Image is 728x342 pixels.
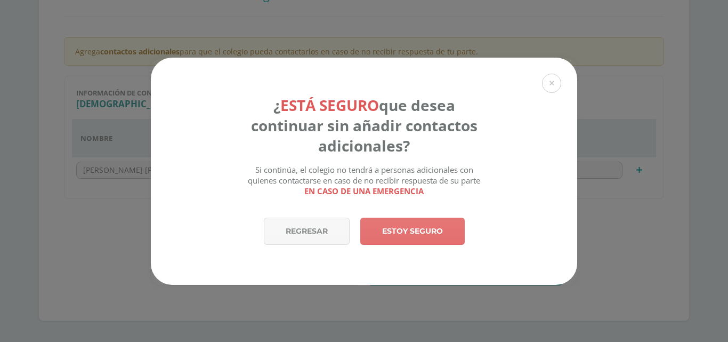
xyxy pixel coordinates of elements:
button: Close (Esc) [542,74,561,93]
strong: Está seguro [280,95,379,115]
div: Si continúa, el colegio no tendrá a personas adicionales con quienes contactarse en caso de no re... [246,164,482,196]
a: Regresar [264,218,350,245]
strong: EN CASO DE UNA EMERGENCIA [304,186,424,196]
a: Estoy seguro [360,218,465,245]
h4: ¿ que desea continuar sin añadir contactos adicionales? [246,95,482,156]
